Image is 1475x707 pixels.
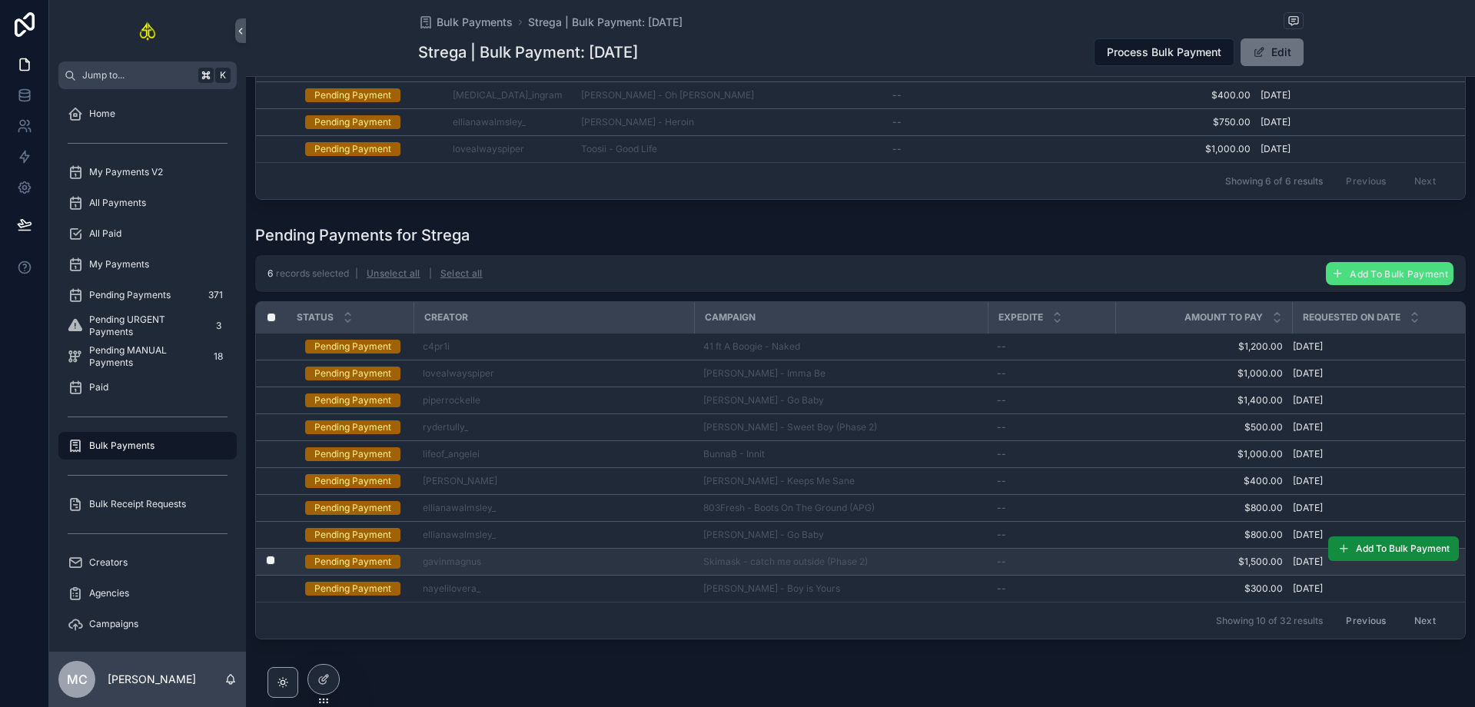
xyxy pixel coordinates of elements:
a: $800.00 [1125,502,1283,514]
a: -- [997,502,1106,514]
span: [MEDICAL_DATA]_ingram [453,89,563,101]
span: ellianawalmsley_ [453,116,526,128]
a: piperrockelle [423,394,480,407]
span: $400.00 [1125,475,1283,487]
a: Skimask - catch me outside (Phase 2) [703,556,868,568]
a: Paid [58,373,237,401]
span: $300.00 [1125,583,1283,595]
a: Bulk Receipt Requests [58,490,237,518]
a: BunnaB - Innit [703,448,765,460]
a: [PERSON_NAME] [423,475,497,487]
a: [PERSON_NAME] - Keeps Me Sane [703,475,855,487]
a: [DATE] [1293,583,1447,595]
a: Pending Payment [305,115,434,129]
span: [DATE] [1293,421,1323,433]
a: My Payments [58,251,237,278]
span: My Payments [89,258,149,271]
span: $750.00 [1051,116,1251,128]
a: 41 ft A Boogie - Naked [703,340,800,353]
a: Pending Payment [305,420,404,434]
span: Requested On Date [1303,311,1400,324]
button: Add To Bulk Payment [1326,262,1453,285]
a: [DATE] [1293,367,1447,380]
span: [DATE] [1293,394,1323,407]
span: Pending MANUAL Payments [89,344,203,369]
a: -- [892,143,1032,155]
span: -- [997,448,1006,460]
a: Pending URGENT Payments3 [58,312,237,340]
span: Bulk Payments [437,15,513,30]
a: $1,500.00 [1125,556,1283,568]
img: App logo [138,18,158,43]
a: -- [997,394,1106,407]
button: Edit [1241,38,1304,66]
a: ellianawalmsley_ [423,529,496,541]
a: -- [892,116,1032,128]
a: nayelilovera_ [423,583,685,595]
span: -- [997,583,1006,595]
span: [PERSON_NAME] - Heroin [581,116,694,128]
div: Pending Payment [314,582,391,596]
a: lovealwayspiper [423,367,494,380]
a: [PERSON_NAME] - Sweet Boy (Phase 2) [703,421,978,433]
span: [DATE] [1293,367,1323,380]
a: [PERSON_NAME] - Oh [PERSON_NAME] [581,89,874,101]
button: Process Bulk Payment [1094,38,1234,66]
span: All Paid [89,227,121,240]
div: Pending Payment [314,88,391,102]
a: $1,400.00 [1125,394,1283,407]
div: Pending Payment [314,393,391,407]
a: -- [892,89,1032,101]
button: Select all [435,261,488,286]
span: [DATE] [1261,116,1291,128]
a: Bulk Payments [58,432,237,460]
a: $500.00 [1125,421,1283,433]
p: [PERSON_NAME] [108,672,196,687]
a: -- [997,475,1106,487]
span: Home [89,108,115,120]
span: MC [67,670,88,689]
a: Pending Payments371 [58,281,237,309]
a: ellianawalmsley_ [453,116,563,128]
a: [DATE] [1261,116,1455,128]
a: All Payments [58,189,237,217]
a: rydertully_ [423,421,685,433]
div: Pending Payment [314,501,391,515]
a: [PERSON_NAME] - Boy is Yours [703,583,978,595]
a: Pending Payment [305,582,404,596]
a: [PERSON_NAME] - Imma Be [703,367,826,380]
a: lovealwayspiper [453,143,563,155]
a: [PERSON_NAME] - Heroin [581,116,874,128]
span: 803Fresh - Boots On The Ground (APG) [703,502,875,514]
a: -- [997,583,1106,595]
span: Strega | Bulk Payment: [DATE] [528,15,683,30]
span: $800.00 [1125,529,1283,541]
span: Creator [424,311,468,324]
a: [DATE] [1293,421,1447,433]
span: [DATE] [1293,448,1323,460]
span: [PERSON_NAME] - Sweet Boy (Phase 2) [703,421,877,433]
h1: Pending Payments for Strega [255,224,470,246]
span: [DATE] [1261,89,1291,101]
span: nayelilovera_ [423,583,480,595]
a: Pending Payment [305,555,404,569]
button: Previous [1335,609,1397,632]
span: | [355,267,358,279]
span: [PERSON_NAME] - Oh [PERSON_NAME] [581,89,754,101]
span: ellianawalmsley_ [423,502,496,514]
span: Add To Bulk Payment [1356,543,1450,555]
button: Jump to...K [58,61,237,89]
div: Pending Payment [314,447,391,461]
div: Pending Payment [314,115,391,129]
a: [DATE] [1293,529,1447,541]
a: $400.00 [1051,89,1251,101]
a: ellianawalmsley_ [423,502,685,514]
div: Pending Payment [314,142,391,156]
a: -- [997,421,1106,433]
a: -- [997,529,1106,541]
